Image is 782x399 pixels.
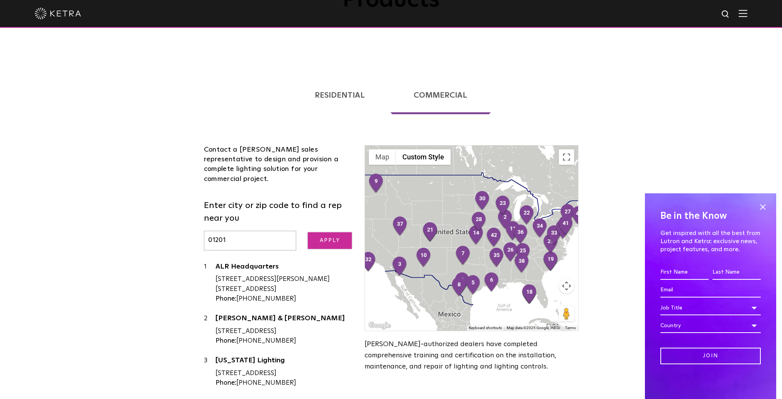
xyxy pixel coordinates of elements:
div: 34 [532,218,548,239]
div: 30 [474,191,490,211]
div: Contact a [PERSON_NAME] sales representative to design and provision a complete lighting solution... [204,145,353,184]
div: 4 [454,272,470,293]
div: [STREET_ADDRESS][PERSON_NAME] [STREET_ADDRESS] [215,274,353,294]
img: ketra-logo-2019-white [35,8,81,19]
div: 19 [543,251,559,272]
div: Job Title [660,301,761,315]
div: 35 [489,247,505,268]
div: 29 [543,233,559,254]
div: 9 [368,173,384,194]
div: 3 [392,256,408,277]
div: 14 [468,225,484,246]
a: Open this area in Google Maps (opens a new window) [367,321,392,331]
div: 42 [486,227,502,248]
div: 25 [515,243,531,264]
div: 26 [502,242,519,263]
div: 6 [483,272,500,293]
input: Join [660,348,761,364]
a: Commercial [390,76,491,114]
div: 2 [204,314,215,346]
div: 22 [519,205,535,226]
div: [STREET_ADDRESS] [215,326,353,336]
strong: Phone: [215,338,236,344]
div: 28 [471,211,487,232]
div: 11 [505,221,521,242]
div: 27 [560,204,576,225]
img: Hamburger%20Nav.svg [739,10,747,17]
button: Drag Pegman onto the map to open Street View [559,306,574,321]
input: First Name [660,265,709,280]
div: 36 [512,224,529,245]
div: 2 [497,209,513,230]
h4: Be in the Know [660,209,761,223]
div: 21 [422,222,438,243]
button: Show street map [369,149,396,165]
div: 10 [416,247,432,268]
input: Enter city or zip code [204,231,297,250]
div: 7 [455,245,471,266]
div: 43 [571,206,587,227]
div: 18 [521,284,538,305]
strong: Phone: [215,296,236,302]
div: 33 [546,225,562,246]
div: 8 [451,277,467,298]
div: [PHONE_NUMBER] [215,294,353,304]
p: [PERSON_NAME]-authorized dealers have completed comprehensive training and certification on the i... [365,339,578,372]
button: Custom Style [396,149,451,165]
div: [STREET_ADDRESS] [215,369,353,379]
div: 1 [204,262,215,304]
div: [PHONE_NUMBER] [215,378,353,388]
input: Email [660,283,761,298]
div: 5 [465,275,481,296]
a: [PERSON_NAME] & [PERSON_NAME] [215,315,353,325]
div: 32 [360,252,377,272]
div: 41 [558,215,574,236]
div: [PHONE_NUMBER] [215,336,353,346]
div: 3 [204,356,215,388]
input: Last Name [712,265,761,280]
img: search icon [721,10,731,19]
p: Get inspired with all the best from Lutron and Ketra: exclusive news, project features, and more. [660,229,761,253]
button: Keyboard shortcuts [469,325,502,331]
div: 40 [555,219,571,240]
button: Toggle fullscreen view [559,149,574,165]
a: ALR Headquarters [215,263,353,273]
a: Residential [291,76,388,114]
div: 38 [514,253,530,274]
strong: Phone: [215,380,236,386]
div: Country [660,318,761,333]
div: 37 [392,216,408,237]
a: Terms (opens in new tab) [565,326,576,330]
span: Map data ©2025 Google, INEGI [507,326,560,330]
button: Map camera controls [559,278,574,294]
input: Apply [308,232,352,249]
label: Enter city or zip code to find a rep near you [204,199,353,225]
div: 23 [495,195,511,216]
a: [US_STATE] Lighting [215,357,353,367]
img: Google [367,321,392,331]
